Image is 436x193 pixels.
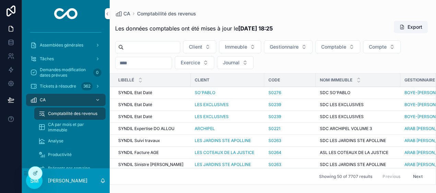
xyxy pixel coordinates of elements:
[320,114,364,119] span: SDC LES EXCLUSIVES
[268,138,281,143] a: S0263
[195,150,254,155] a: LES COTEAUX DE LA JUSTICE
[217,56,254,69] button: Select Button
[93,68,101,77] div: 0
[408,171,427,182] button: Next
[320,126,372,131] span: SDC ARCHIPEL VOLUME 3
[268,126,280,131] a: S0221
[225,43,247,50] span: Immeuble
[81,82,93,90] div: 362
[183,40,216,53] button: Select Button
[40,42,83,48] span: Assemblées générales
[34,121,106,133] a: CA par mois et par immeuble
[320,150,388,155] span: ASL LES COTEAUX DE LA JUSTICE
[268,114,281,119] a: S0239
[26,80,106,92] a: Tickets à résoudre362
[48,152,72,157] span: Productivité
[118,126,174,131] span: SYNDIL Expertise DO ALLOU
[34,162,106,175] a: Présents par semaine
[34,107,106,120] a: Comptabilité des revenus
[189,43,202,50] span: Client
[195,114,229,119] a: LES EXCLUSIVES
[219,40,261,53] button: Select Button
[320,138,386,143] span: SDC LES JARDINS STE APOLLINE
[123,10,130,17] span: CA
[195,102,229,107] a: LES EXCLUSIVES
[264,40,313,53] button: Select Button
[320,90,350,95] span: SDC SO'PABLO
[34,135,106,147] a: Analyse
[268,90,281,95] a: S0276
[195,126,215,131] a: ARCHIPEL
[26,53,106,65] a: Tâches
[118,150,159,155] span: SYNDIL Facture AGE
[320,162,386,167] span: SDC LES JARDINS STE APOLLINE
[54,8,78,19] img: App logo
[118,138,160,143] span: SYNDIL Suivi travaux
[195,138,251,143] a: LES JARDINS STE APOLLINE
[404,77,435,83] span: Gestionnaire
[268,102,281,107] a: S0239
[320,102,364,107] span: SDC LES EXCLUSIVES
[22,27,110,168] div: scrollable content
[363,40,401,53] button: Select Button
[118,162,183,167] span: SYNDIL Sinistre [PERSON_NAME]
[315,40,360,53] button: Select Button
[175,56,214,69] button: Select Button
[195,77,209,83] span: Client
[30,177,39,185] span: SM
[195,90,215,95] a: SO'PABLO
[48,111,97,116] span: Comptabilité des revenus
[48,177,87,184] p: [PERSON_NAME]
[115,10,130,17] a: CA
[48,122,99,133] span: CA par mois et par immeuble
[40,97,46,103] span: CA
[394,21,428,33] button: Export
[26,66,106,79] a: Demandes modification dates prévues0
[40,56,54,62] span: Tâches
[268,150,281,155] a: S0264
[40,67,90,78] span: Demandes modification dates prévues
[270,43,299,50] span: Gestionnaire
[118,90,152,95] span: SYNDIL Etat Daté
[369,43,387,50] span: Compte
[195,162,251,167] a: LES JARDINS STE APOLLINE
[26,94,106,106] a: CA
[48,166,90,171] span: Présents par semaine
[223,59,240,66] span: Journal
[40,83,76,89] span: Tickets à résoudre
[181,59,200,66] span: Exercice
[137,10,196,17] a: Comptabilité des revenus
[238,25,273,32] strong: [DATE] 18:25
[26,39,106,51] a: Assemblées générales
[321,43,346,50] span: Comptable
[118,114,152,119] span: SYNDIL Etat Daté
[48,138,63,144] span: Analyse
[118,102,152,107] span: SYNDIL Etat Daté
[268,77,280,83] span: Code
[115,24,273,33] span: Les données comptables ont été mises à jour le
[319,174,372,179] span: Showing 50 of 7707 results
[118,77,134,83] span: Libellé
[34,149,106,161] a: Productivité
[320,77,352,83] span: Nom immeuble
[268,162,281,167] a: S0263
